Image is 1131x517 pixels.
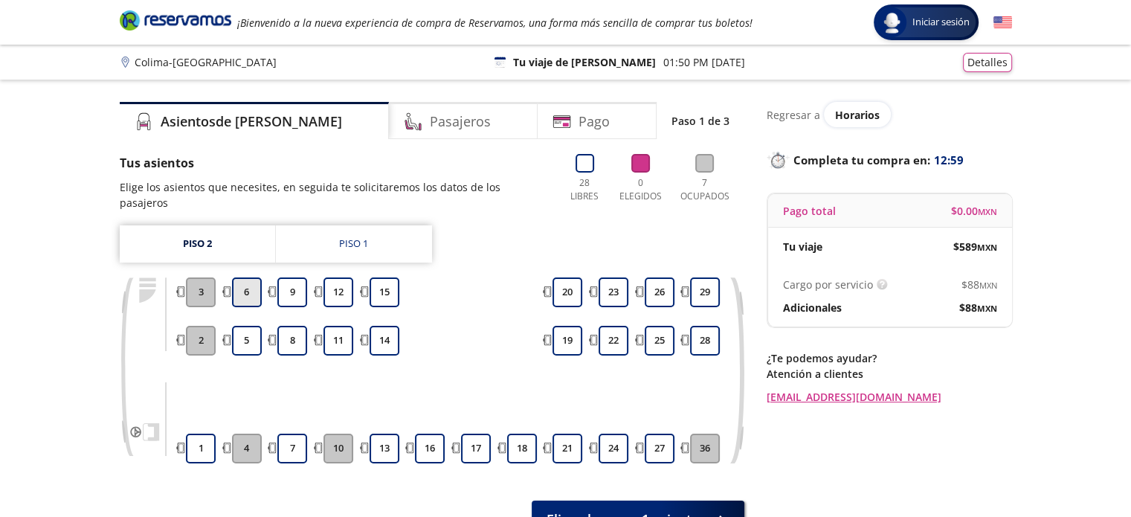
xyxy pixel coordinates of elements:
small: MXN [977,303,997,314]
button: 22 [599,326,628,356]
button: 8 [277,326,307,356]
p: Tus asientos [120,154,550,172]
button: 28 [690,326,720,356]
p: Cargo por servicio [783,277,873,292]
div: Piso 1 [339,237,368,251]
p: Paso 1 de 3 [671,113,729,129]
p: Colima - [GEOGRAPHIC_DATA] [135,54,277,70]
span: $ 0.00 [951,203,997,219]
a: Brand Logo [120,9,231,36]
button: 9 [277,277,307,307]
p: 0 Elegidos [616,176,666,203]
button: 12 [323,277,353,307]
button: 26 [645,277,674,307]
small: MXN [978,206,997,217]
button: 1 [186,434,216,463]
p: Regresar a [767,107,820,123]
em: ¡Bienvenido a la nueva experiencia de compra de Reservamos, una forma más sencilla de comprar tus... [237,16,753,30]
button: 29 [690,277,720,307]
span: $ 88 [959,300,997,315]
p: ¿Te podemos ayudar? [767,350,1012,366]
span: 12:59 [934,152,964,169]
button: Detalles [963,53,1012,72]
button: 13 [370,434,399,463]
a: Piso 1 [276,225,432,263]
button: 27 [645,434,674,463]
button: 18 [507,434,537,463]
small: MXN [977,242,997,253]
button: 24 [599,434,628,463]
button: 19 [552,326,582,356]
h4: Pasajeros [430,112,491,132]
button: 3 [186,277,216,307]
iframe: Messagebird Livechat Widget [1045,431,1116,502]
a: Piso 2 [120,225,275,263]
span: $ 88 [961,277,997,292]
button: 15 [370,277,399,307]
p: 7 Ocupados [677,176,733,203]
p: Completa tu compra en : [767,150,1012,170]
p: 28 Libres [564,176,605,203]
button: English [993,13,1012,32]
p: Atención a clientes [767,366,1012,382]
a: [EMAIL_ADDRESS][DOMAIN_NAME] [767,389,1012,405]
p: 01:50 PM [DATE] [663,54,745,70]
p: Adicionales [783,300,842,315]
span: $ 589 [953,239,997,254]
p: Tu viaje [783,239,822,254]
p: Tu viaje de [PERSON_NAME] [513,54,656,70]
span: Horarios [835,108,880,122]
button: 14 [370,326,399,356]
button: 5 [232,326,262,356]
i: Brand Logo [120,9,231,31]
button: 16 [415,434,445,463]
button: 20 [552,277,582,307]
p: Elige los asientos que necesites, en seguida te solicitaremos los datos de los pasajeros [120,179,550,211]
p: Pago total [783,203,836,219]
small: MXN [979,280,997,291]
button: 36 [690,434,720,463]
button: 11 [323,326,353,356]
button: 25 [645,326,674,356]
div: Regresar a ver horarios [767,102,1012,127]
span: Iniciar sesión [906,15,976,30]
button: 2 [186,326,216,356]
h4: Asientos de [PERSON_NAME] [161,112,342,132]
button: 7 [277,434,307,463]
h4: Pago [579,112,610,132]
button: 23 [599,277,628,307]
button: 21 [552,434,582,463]
button: 4 [232,434,262,463]
button: 6 [232,277,262,307]
button: 17 [461,434,491,463]
button: 10 [323,434,353,463]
